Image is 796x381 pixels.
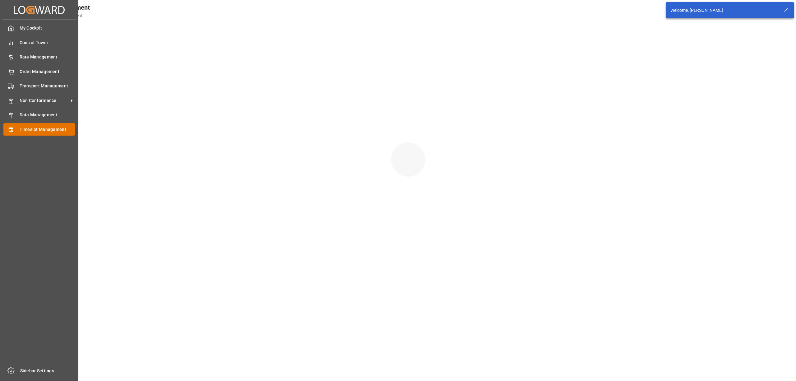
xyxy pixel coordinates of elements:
span: Order Management [20,68,75,75]
span: Sidebar Settings [20,368,76,374]
a: Data Management [3,109,75,121]
span: Rate Management [20,54,75,60]
span: Transport Management [20,83,75,89]
span: Control Tower [20,39,75,46]
a: Rate Management [3,51,75,63]
div: Welcome, [PERSON_NAME] [670,7,777,14]
span: Timeslot Management [20,126,75,133]
a: Order Management [3,65,75,77]
span: My Cockpit [20,25,75,31]
a: Transport Management [3,80,75,92]
a: My Cockpit [3,22,75,34]
span: Data Management [20,112,75,118]
span: Non Conformance [20,97,69,104]
a: Control Tower [3,36,75,49]
a: Timeslot Management [3,123,75,135]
